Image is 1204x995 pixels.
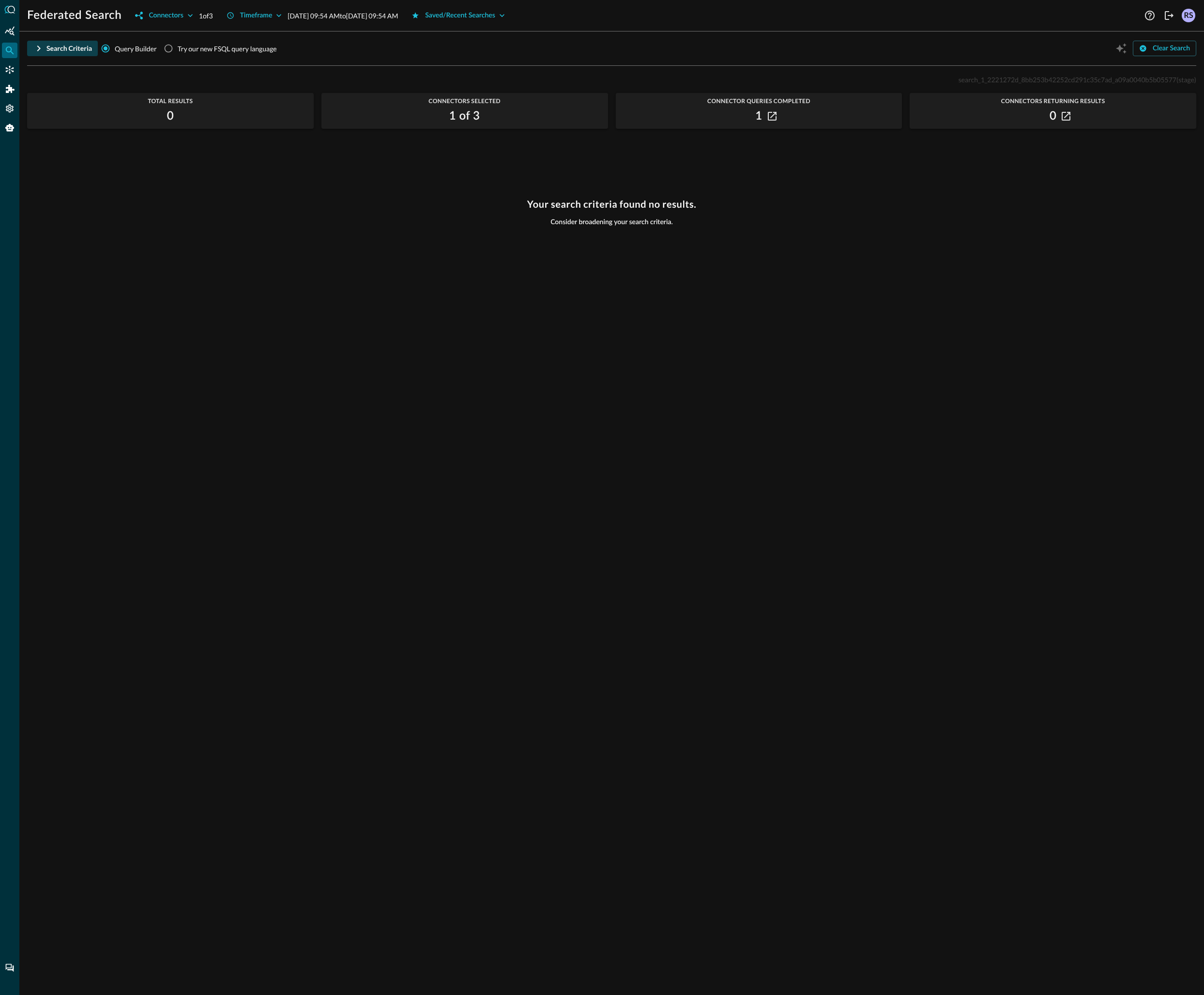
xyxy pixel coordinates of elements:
[1050,108,1056,124] h2: 0
[221,8,288,23] button: Timeframe
[115,44,157,54] span: Query Builder
[449,108,480,124] h2: 1 of 3
[2,960,17,976] div: Chat
[2,43,17,58] div: Federated Search
[2,101,17,116] div: Settings
[527,199,697,210] h3: Your search criteria found no results.
[27,98,314,105] span: Total Results
[199,11,213,21] p: 1 of 3
[1153,43,1190,55] div: Clear Search
[959,76,1176,84] span: search_1_2221272d_8bb253b42252cd291c35c7ad_a09a0040b5b05577
[46,43,92,55] div: Search Criteria
[27,8,122,23] h1: Federated Search
[321,98,608,105] span: Connectors Selected
[1161,8,1177,23] button: Logout
[406,8,511,23] button: Saved/Recent Searches
[2,62,17,77] div: Connectors
[550,218,673,227] span: Consider broadening your search criteria.
[27,41,98,56] button: Search Criteria
[755,108,762,124] h2: 1
[910,98,1196,105] span: Connectors Returning Results
[167,108,174,124] h2: 0
[1182,9,1195,22] div: RS
[2,23,17,39] div: Summary Insights
[2,81,18,97] div: Addons
[288,11,398,21] p: [DATE] 09:54 AM to [DATE] 09:54 AM
[2,120,17,136] div: Query Agent
[616,98,902,105] span: Connector Queries Completed
[1133,41,1196,56] button: Clear Search
[425,10,495,22] div: Saved/Recent Searches
[149,10,183,22] div: Connectors
[1176,76,1196,84] span: (stage)
[1142,8,1158,23] button: Help
[240,10,273,22] div: Timeframe
[129,8,198,23] button: Connectors
[178,44,277,54] div: Try our new FSQL query language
